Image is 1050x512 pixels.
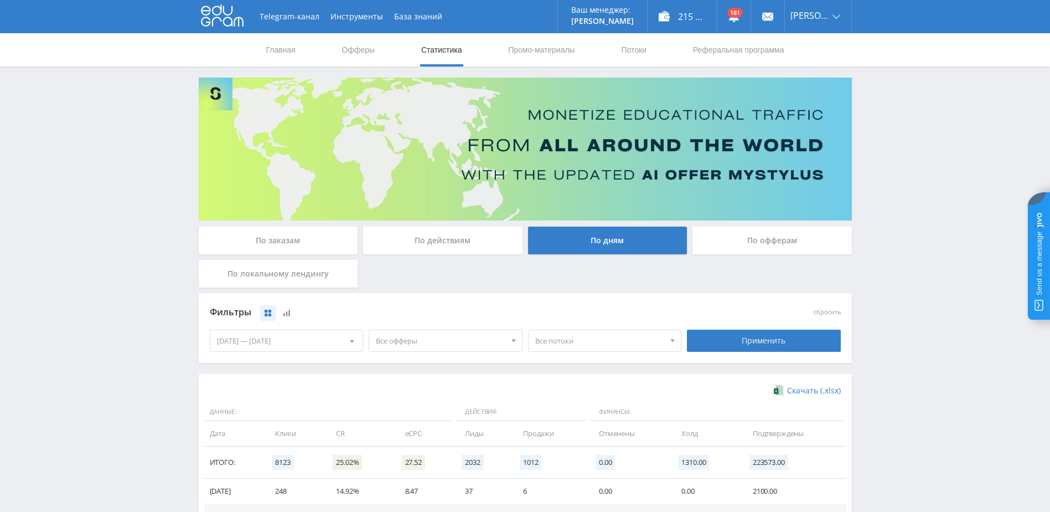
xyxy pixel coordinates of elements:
img: xlsx [774,385,783,396]
div: [DATE] — [DATE] [210,330,363,351]
td: 248 [264,479,325,504]
button: сбросить [814,309,841,316]
p: [PERSON_NAME] [571,17,634,25]
span: Все потоки [535,330,665,351]
span: Скачать (.xlsx) [787,386,841,395]
span: 1012 [520,455,541,470]
td: 0.00 [588,479,671,504]
div: По заказам [199,227,358,254]
span: Все офферы [376,330,505,351]
td: Продажи [512,421,588,446]
a: Реферальная программа [692,33,785,66]
span: 223573.00 [749,455,788,470]
td: Итого: [204,447,265,479]
td: Лиды [454,421,512,446]
td: Клики [264,421,325,446]
td: 0.00 [670,479,741,504]
a: Потоки [620,33,648,66]
span: 0.00 [596,455,615,470]
a: Промо-материалы [507,33,576,66]
span: 1310.00 [678,455,709,470]
span: 27.52 [402,455,425,470]
span: Финансы: [591,403,844,422]
td: Дата [204,421,265,446]
span: Данные: [204,403,452,422]
div: По офферам [692,227,852,254]
img: Banner [199,78,852,221]
span: 25.02% [333,455,362,470]
span: 2032 [462,455,483,470]
td: 37 [454,479,512,504]
td: Холд [670,421,741,446]
a: Офферы [341,33,376,66]
td: 14.92% [325,479,394,504]
td: 2100.00 [742,479,846,504]
td: [DATE] [204,479,265,504]
span: Действия: [457,403,585,422]
a: Главная [265,33,297,66]
span: 8123 [272,455,293,470]
td: eCPC [394,421,454,446]
td: 6 [512,479,588,504]
td: Отменены [588,421,671,446]
td: Подтверждены [742,421,846,446]
div: По действиям [363,227,523,254]
div: По локальному лендингу [199,260,358,288]
a: Статистика [420,33,463,66]
p: Ваш менеджер: [571,6,634,14]
div: Фильтры [210,304,682,321]
td: CR [325,421,394,446]
span: [PERSON_NAME] [790,11,829,20]
div: Применить [687,330,841,352]
a: Скачать (.xlsx) [774,385,840,396]
td: 8.47 [394,479,454,504]
div: По дням [528,227,687,254]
